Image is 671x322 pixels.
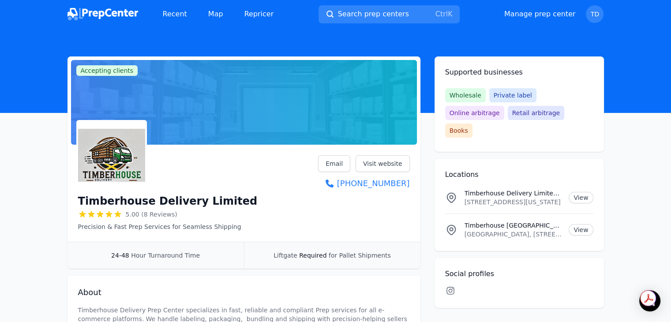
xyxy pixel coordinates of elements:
h2: Locations [445,169,593,180]
span: Search prep centers [338,9,409,19]
a: Repricer [237,5,281,23]
span: 5.00 (8 Reviews) [126,210,177,219]
kbd: K [448,10,453,18]
span: Required [299,252,326,259]
span: Private label [489,88,536,102]
h2: About [78,286,410,299]
p: [STREET_ADDRESS][US_STATE] [465,198,562,206]
span: Retail arbitrage [508,106,564,120]
a: Map [201,5,230,23]
span: 24-48 [111,252,129,259]
h2: Social profiles [445,269,593,279]
button: TD [586,5,604,23]
p: Timberhouse [GEOGRAPHIC_DATA] [465,221,562,230]
img: Timberhouse Delivery Limited [78,122,145,189]
kbd: Ctrl [435,10,448,18]
p: [GEOGRAPHIC_DATA], [STREET_ADDRESS], 1876, JM [465,230,562,239]
p: Precision & Fast Prep Services for Seamless Shipping [78,222,258,231]
span: Wholesale [445,88,486,102]
a: Manage prep center [504,9,576,19]
span: for Pallet Shipments [329,252,391,259]
a: Email [318,155,350,172]
a: View [569,224,593,236]
img: PrepCenter [67,8,138,20]
h2: Supported businesses [445,67,593,78]
button: Search prep centersCtrlK [319,5,460,23]
span: Accepting clients [76,65,138,76]
span: Online arbitrage [445,106,504,120]
a: View [569,192,593,203]
p: Timberhouse Delivery Limited Location [465,189,562,198]
h1: Timberhouse Delivery Limited [78,194,258,208]
a: Visit website [356,155,410,172]
span: Hour Turnaround Time [131,252,200,259]
a: Recent [156,5,194,23]
span: Books [445,124,472,138]
a: [PHONE_NUMBER] [318,177,409,190]
div: Open Intercom Messenger [639,290,660,311]
span: Liftgate [274,252,297,259]
span: TD [591,11,599,17]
